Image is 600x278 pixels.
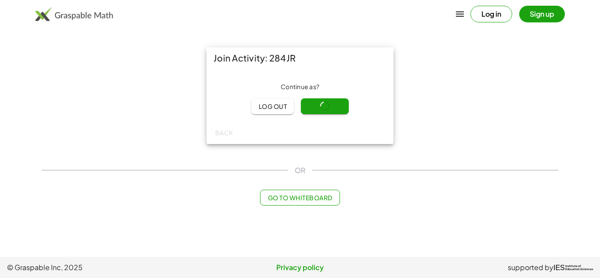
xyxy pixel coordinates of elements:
[565,265,593,271] span: Institute of Education Sciences
[206,47,394,69] div: Join Activity: 284JR
[213,83,387,91] div: Continue as ?
[251,98,294,114] button: Log out
[267,194,332,202] span: Go to Whiteboard
[202,262,398,273] a: Privacy policy
[470,6,512,22] button: Log in
[508,262,553,273] span: supported by
[519,6,565,22] button: Sign up
[258,102,287,110] span: Log out
[260,190,340,206] button: Go to Whiteboard
[295,165,305,176] span: OR
[553,264,565,272] span: IES
[7,262,202,273] span: © Graspable Inc, 2025
[553,262,593,273] a: IESInstitute ofEducation Sciences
